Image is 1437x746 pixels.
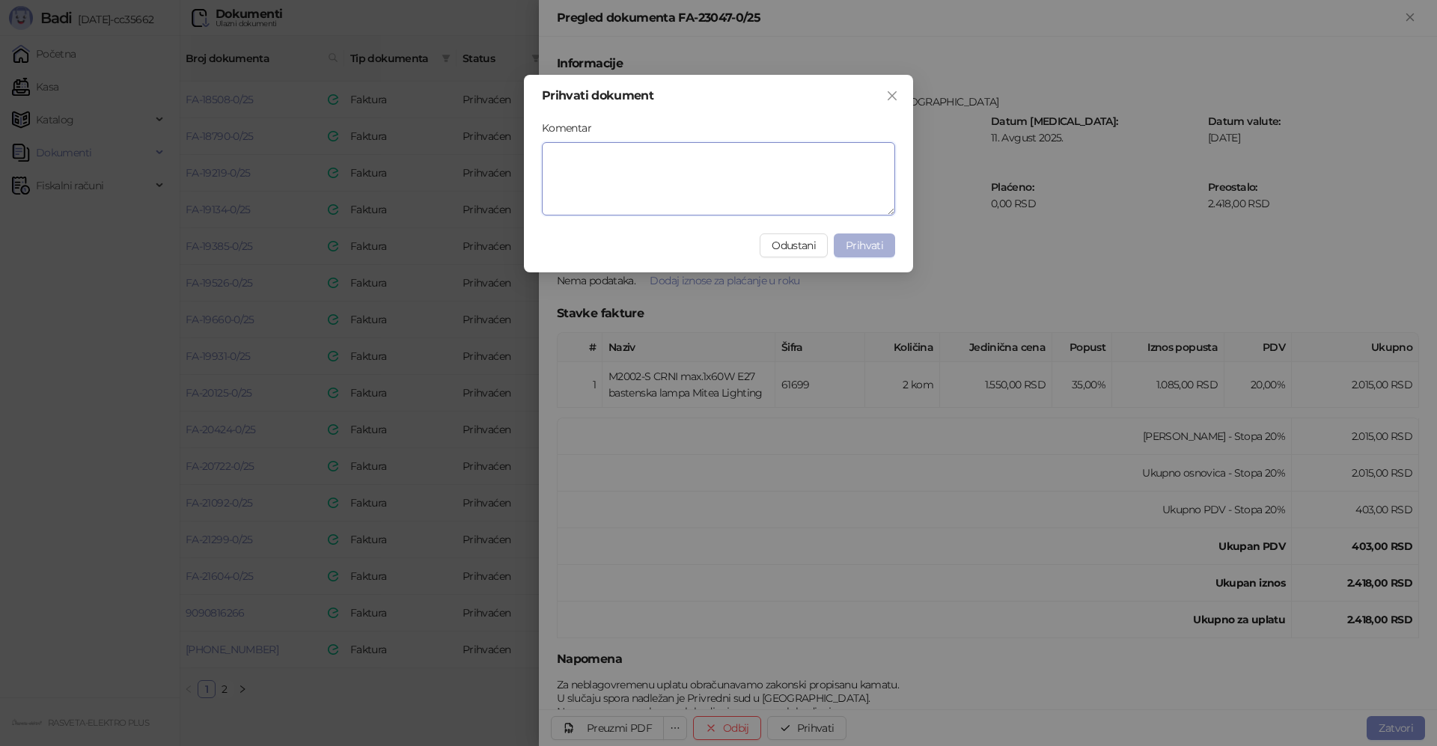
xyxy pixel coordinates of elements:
label: Komentar [542,120,600,136]
textarea: Komentar [542,142,895,215]
button: Odustani [760,233,828,257]
span: close [886,90,898,102]
button: Close [880,84,904,108]
div: Prihvati dokument [542,90,895,102]
span: Odustani [772,239,816,252]
span: Zatvori [880,90,904,102]
button: Prihvati [834,233,895,257]
span: Prihvati [846,239,883,252]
